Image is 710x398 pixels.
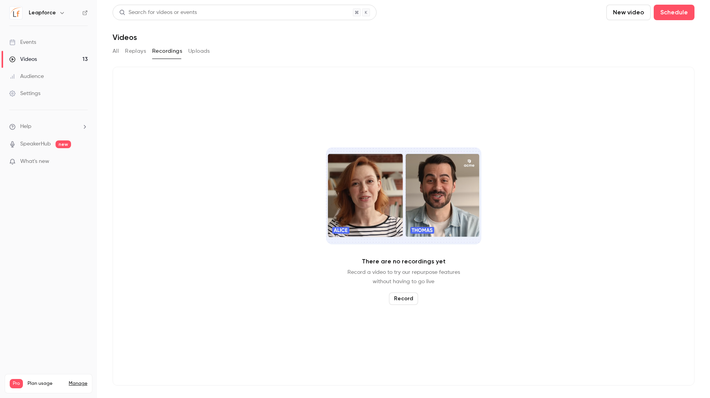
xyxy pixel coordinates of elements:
iframe: Noticeable Trigger [78,158,88,165]
section: Videos [113,5,694,393]
h6: Leapforce [29,9,56,17]
span: Pro [10,379,23,388]
div: Audience [9,73,44,80]
p: Record a video to try our repurpose features without having to go live [347,268,460,286]
li: help-dropdown-opener [9,123,88,131]
div: Search for videos or events [119,9,197,17]
button: All [113,45,119,57]
span: new [56,140,71,148]
img: Leapforce [10,7,22,19]
div: Videos [9,55,37,63]
span: What's new [20,157,49,166]
a: Manage [69,381,87,387]
span: Help [20,123,31,131]
a: SpeakerHub [20,140,51,148]
p: There are no recordings yet [362,257,446,266]
h1: Videos [113,33,137,42]
button: Uploads [188,45,210,57]
div: Settings [9,90,40,97]
button: Replays [125,45,146,57]
button: Recordings [152,45,182,57]
button: Record [389,292,418,305]
button: New video [606,5,651,20]
button: Schedule [654,5,694,20]
div: Events [9,38,36,46]
span: Plan usage [28,381,64,387]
